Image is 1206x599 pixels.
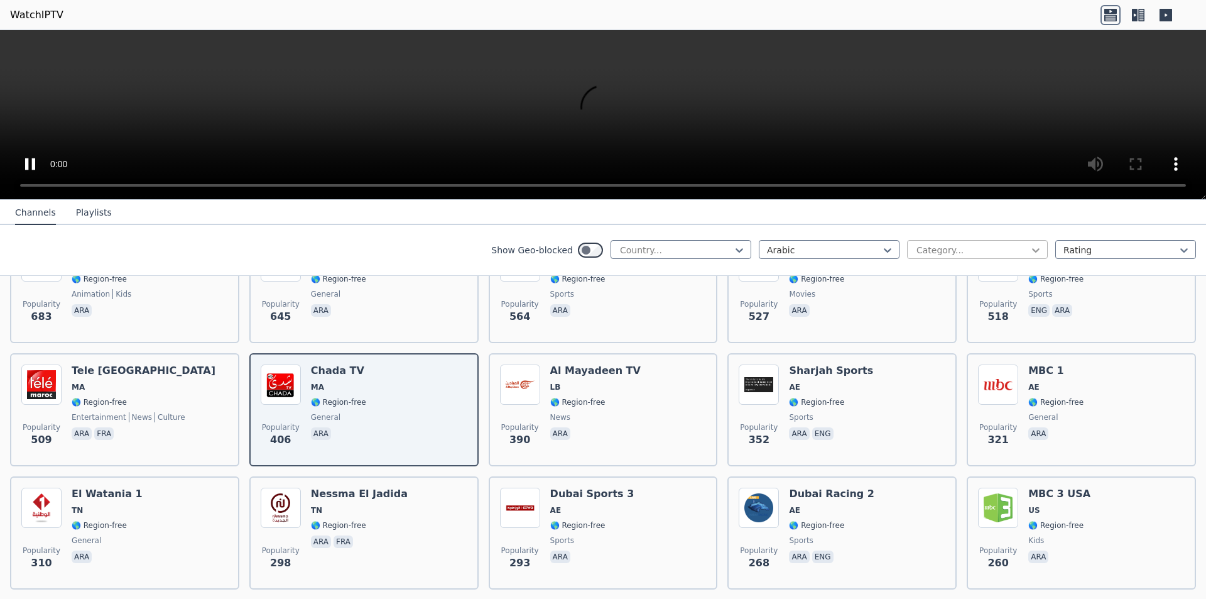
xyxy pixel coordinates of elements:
[311,289,340,299] span: general
[550,520,606,530] span: 🌎 Region-free
[550,365,641,377] h6: Al Mayadeen TV
[1028,289,1052,299] span: sports
[1028,382,1039,392] span: AE
[789,551,809,563] p: ara
[21,365,62,405] img: Tele Maroc
[1052,304,1072,317] p: ara
[500,365,540,405] img: Al Mayadeen TV
[31,556,52,571] span: 310
[1028,397,1084,407] span: 🌎 Region-free
[550,505,561,515] span: AE
[509,556,530,571] span: 293
[262,546,300,556] span: Popularity
[987,556,1008,571] span: 260
[491,244,573,256] label: Show Geo-blocked
[740,299,778,309] span: Popularity
[261,488,301,528] img: Nessma El Jadida
[550,412,570,422] span: news
[311,274,366,284] span: 🌎 Region-free
[94,427,114,440] p: fra
[550,289,574,299] span: sports
[979,299,1017,309] span: Popularity
[1028,505,1040,515] span: US
[979,546,1017,556] span: Popularity
[72,274,127,284] span: 🌎 Region-free
[31,309,52,324] span: 683
[550,488,634,500] h6: Dubai Sports 3
[311,412,340,422] span: general
[23,299,60,309] span: Popularity
[311,365,366,377] h6: Chada TV
[500,488,540,528] img: Dubai Sports 3
[789,382,800,392] span: AE
[509,309,530,324] span: 564
[72,304,92,317] p: ara
[789,536,813,546] span: sports
[72,488,143,500] h6: El Watania 1
[334,536,353,548] p: fra
[550,304,570,317] p: ara
[72,551,92,563] p: ara
[31,432,52,448] span: 509
[509,432,530,448] span: 390
[749,309,769,324] span: 527
[978,488,1018,528] img: MBC 3 USA
[270,309,291,324] span: 645
[789,488,874,500] h6: Dubai Racing 2
[311,382,324,392] span: MA
[789,274,844,284] span: 🌎 Region-free
[311,520,366,530] span: 🌎 Region-free
[987,309,1008,324] span: 518
[789,412,813,422] span: sports
[550,536,574,546] span: sports
[72,505,83,515] span: TN
[1028,274,1084,284] span: 🌎 Region-free
[155,412,185,422] span: culture
[262,422,300,432] span: Popularity
[812,551,834,563] p: eng
[311,427,331,440] p: ara
[311,304,331,317] p: ara
[789,304,809,317] p: ara
[550,427,570,440] p: ara
[72,289,110,299] span: animation
[789,505,800,515] span: AE
[21,488,62,528] img: El Watania 1
[550,551,570,563] p: ara
[23,422,60,432] span: Popularity
[23,546,60,556] span: Popularity
[789,427,809,440] p: ara
[262,299,300,309] span: Popularity
[15,201,56,225] button: Channels
[550,397,606,407] span: 🌎 Region-free
[311,505,322,515] span: TN
[1028,551,1048,563] p: ara
[72,412,126,422] span: entertainment
[740,546,778,556] span: Popularity
[72,427,92,440] p: ara
[311,536,331,548] p: ara
[789,520,844,530] span: 🌎 Region-free
[501,422,539,432] span: Popularity
[72,536,101,546] span: general
[311,397,366,407] span: 🌎 Region-free
[749,556,769,571] span: 268
[739,365,779,405] img: Sharjah Sports
[76,201,112,225] button: Playlists
[72,397,127,407] span: 🌎 Region-free
[812,427,834,440] p: eng
[1028,304,1050,317] p: eng
[978,365,1018,405] img: MBC 1
[72,365,215,377] h6: Tele [GEOGRAPHIC_DATA]
[270,432,291,448] span: 406
[1028,412,1058,422] span: general
[270,556,291,571] span: 298
[979,422,1017,432] span: Popularity
[1028,365,1084,377] h6: MBC 1
[501,299,539,309] span: Popularity
[501,546,539,556] span: Popularity
[129,412,152,422] span: news
[789,365,873,377] h6: Sharjah Sports
[1028,427,1048,440] p: ara
[261,365,301,405] img: Chada TV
